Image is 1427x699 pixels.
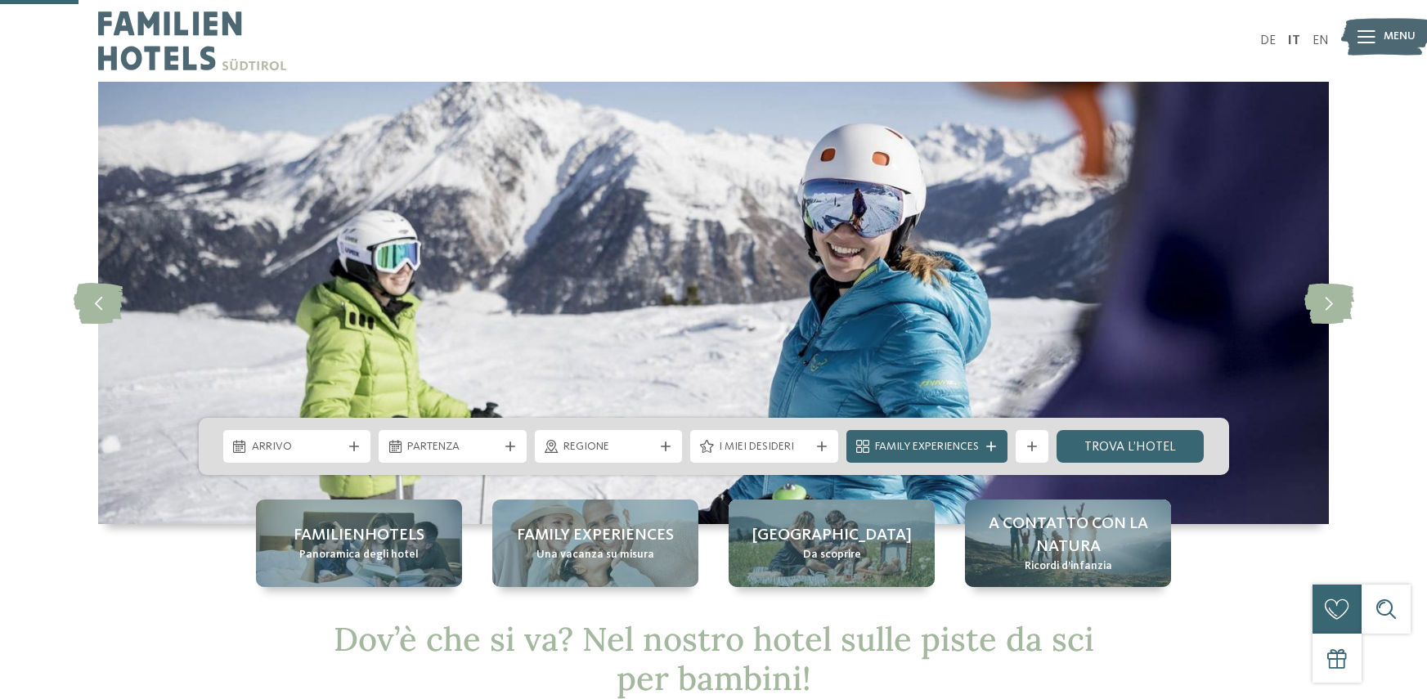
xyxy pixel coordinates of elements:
span: A contatto con la natura [981,513,1155,558]
a: trova l’hotel [1057,430,1205,463]
a: Hotel sulle piste da sci per bambini: divertimento senza confini Family experiences Una vacanza s... [492,500,698,587]
span: Family Experiences [875,439,979,455]
span: Panoramica degli hotel [299,547,419,563]
a: DE [1260,34,1276,47]
span: Dov’è che si va? Nel nostro hotel sulle piste da sci per bambini! [334,618,1094,699]
span: Family experiences [517,524,674,547]
a: Hotel sulle piste da sci per bambini: divertimento senza confini Familienhotels Panoramica degli ... [256,500,462,587]
img: Hotel sulle piste da sci per bambini: divertimento senza confini [98,82,1329,524]
span: [GEOGRAPHIC_DATA] [752,524,912,547]
span: Ricordi d’infanzia [1025,558,1112,575]
a: EN [1313,34,1329,47]
span: Da scoprire [803,547,861,563]
span: Partenza [407,439,498,455]
span: I miei desideri [719,439,810,455]
a: Hotel sulle piste da sci per bambini: divertimento senza confini [GEOGRAPHIC_DATA] Da scoprire [729,500,935,587]
span: Menu [1384,29,1416,45]
span: Arrivo [252,439,343,455]
a: Hotel sulle piste da sci per bambini: divertimento senza confini A contatto con la natura Ricordi... [965,500,1171,587]
a: IT [1288,34,1300,47]
span: Una vacanza su misura [536,547,654,563]
span: Familienhotels [294,524,424,547]
span: Regione [563,439,654,455]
